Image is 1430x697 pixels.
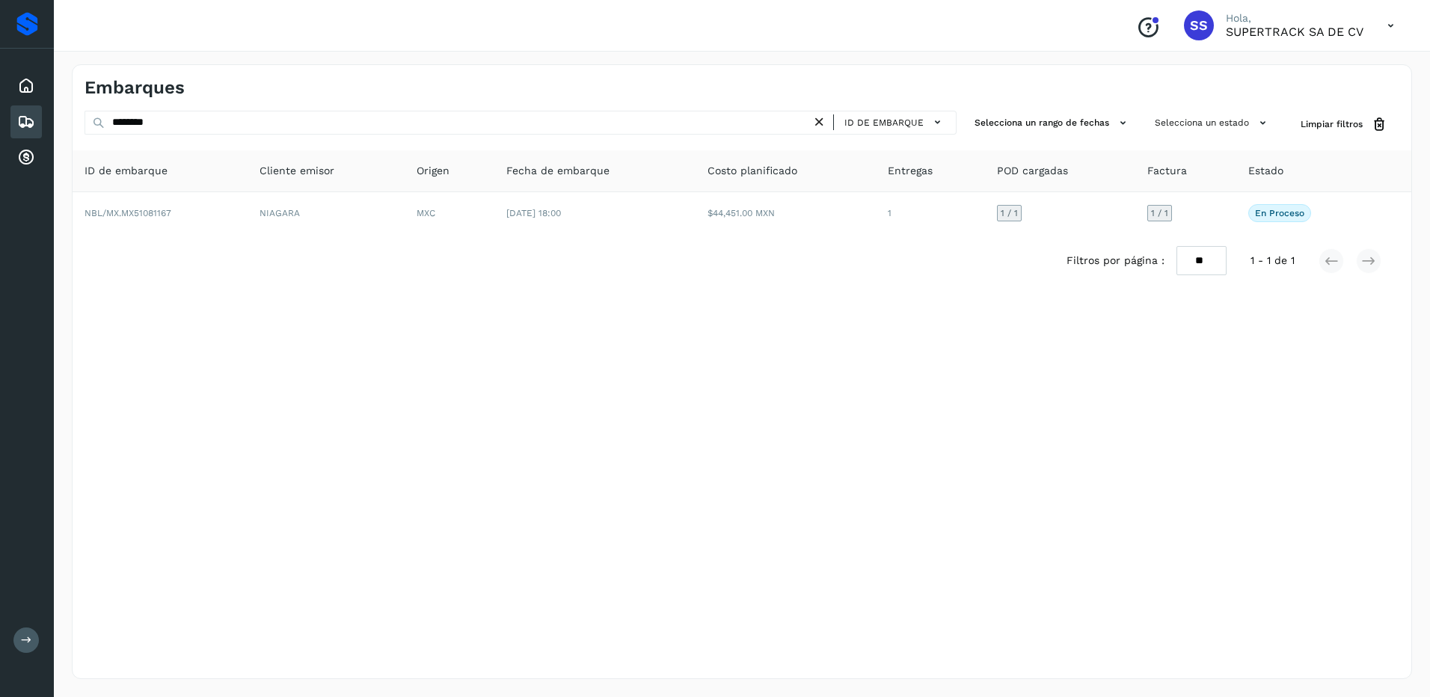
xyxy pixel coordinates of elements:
span: Costo planificado [708,163,797,179]
td: $44,451.00 MXN [696,192,876,234]
span: POD cargadas [997,163,1068,179]
td: MXC [405,192,494,234]
button: Selecciona un rango de fechas [969,111,1137,135]
span: Limpiar filtros [1301,117,1363,131]
span: Entregas [888,163,933,179]
p: Hola, [1226,12,1363,25]
span: [DATE] 18:00 [506,208,561,218]
p: En proceso [1255,208,1304,218]
p: SUPERTRACK SA DE CV [1226,25,1363,39]
span: Cliente emisor [260,163,334,179]
td: 1 [876,192,985,234]
span: Origen [417,163,449,179]
button: Selecciona un estado [1149,111,1277,135]
div: Embarques [10,105,42,138]
td: NIAGARA [248,192,404,234]
button: Limpiar filtros [1289,111,1399,138]
span: ID de embarque [85,163,168,179]
span: NBL/MX.MX51081167 [85,208,171,218]
span: 1 / 1 [1151,209,1168,218]
span: 1 / 1 [1001,209,1018,218]
div: Cuentas por cobrar [10,141,42,174]
span: ID de embarque [844,116,924,129]
span: Estado [1248,163,1283,179]
span: Factura [1147,163,1187,179]
span: 1 - 1 de 1 [1251,253,1295,268]
span: Filtros por página : [1067,253,1164,268]
button: ID de embarque [840,111,950,133]
span: Fecha de embarque [506,163,610,179]
h4: Embarques [85,77,185,99]
div: Inicio [10,70,42,102]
